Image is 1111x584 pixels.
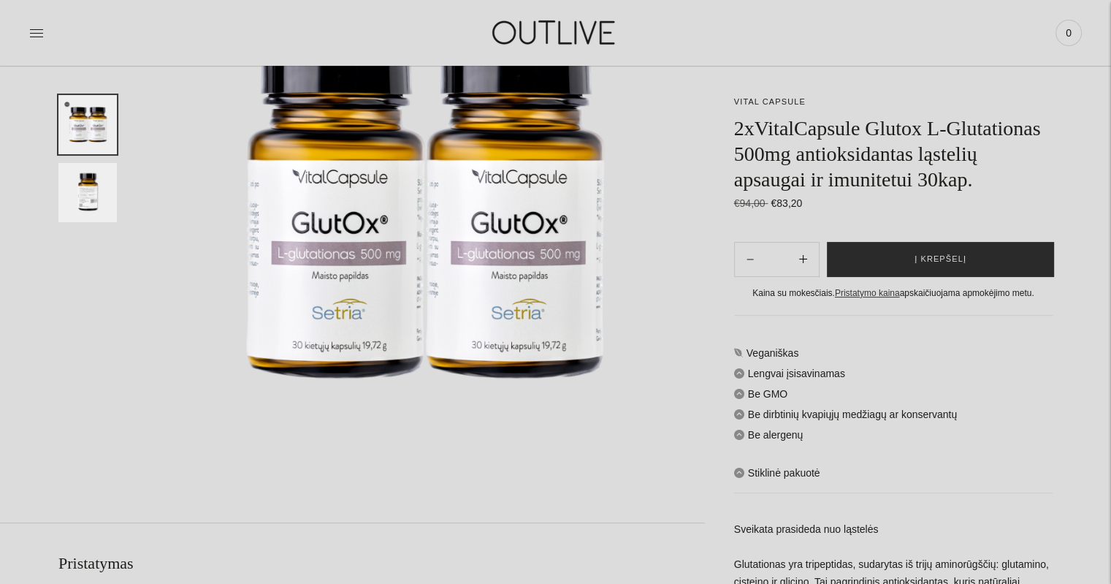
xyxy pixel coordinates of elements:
[735,242,766,277] button: Add product quantity
[835,288,900,298] a: Pristatymo kaina
[58,553,705,574] h2: Pristatymas
[766,249,787,270] input: Product quantity
[827,242,1054,277] button: Į krepšelį
[464,7,646,58] img: OUTLIVE
[734,115,1053,192] h1: 2xVitalCapsule Glutox L-Glutationas 500mg antioksidantas ląstelių apsaugai ir imunitetui 30kap.
[915,252,966,267] span: Į krepšelį
[734,197,768,209] s: €94,00
[771,197,802,209] span: €83,20
[734,286,1053,301] div: Kaina su mokesčiais. apskaičiuojama apmokėjimo metu.
[58,95,117,154] button: Translation missing: en.general.accessibility.image_thumbail
[1055,17,1082,49] a: 0
[58,163,117,222] button: Translation missing: en.general.accessibility.image_thumbail
[1058,23,1079,43] span: 0
[787,242,819,277] button: Subtract product quantity
[734,97,806,106] a: VITAL CAPSULE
